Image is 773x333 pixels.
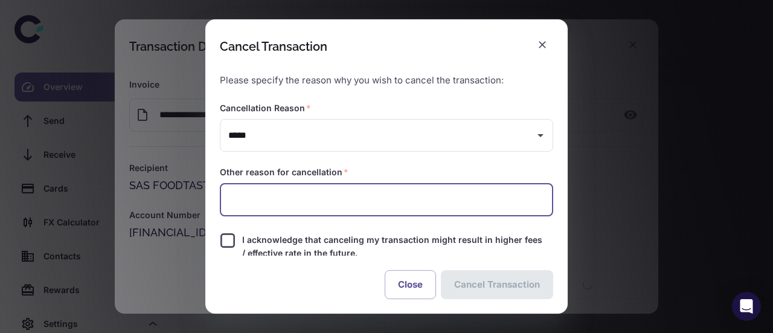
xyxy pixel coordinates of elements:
[732,292,761,321] div: Open Intercom Messenger
[385,270,436,299] button: Close
[220,102,311,114] label: Cancellation Reason
[242,233,544,260] span: I acknowledge that canceling my transaction might result in higher fees / effective rate in the f...
[220,74,553,88] p: Please specify the reason why you wish to cancel the transaction:
[220,39,327,54] div: Cancel Transaction
[220,166,348,178] label: Other reason for cancellation
[532,127,549,144] button: Open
